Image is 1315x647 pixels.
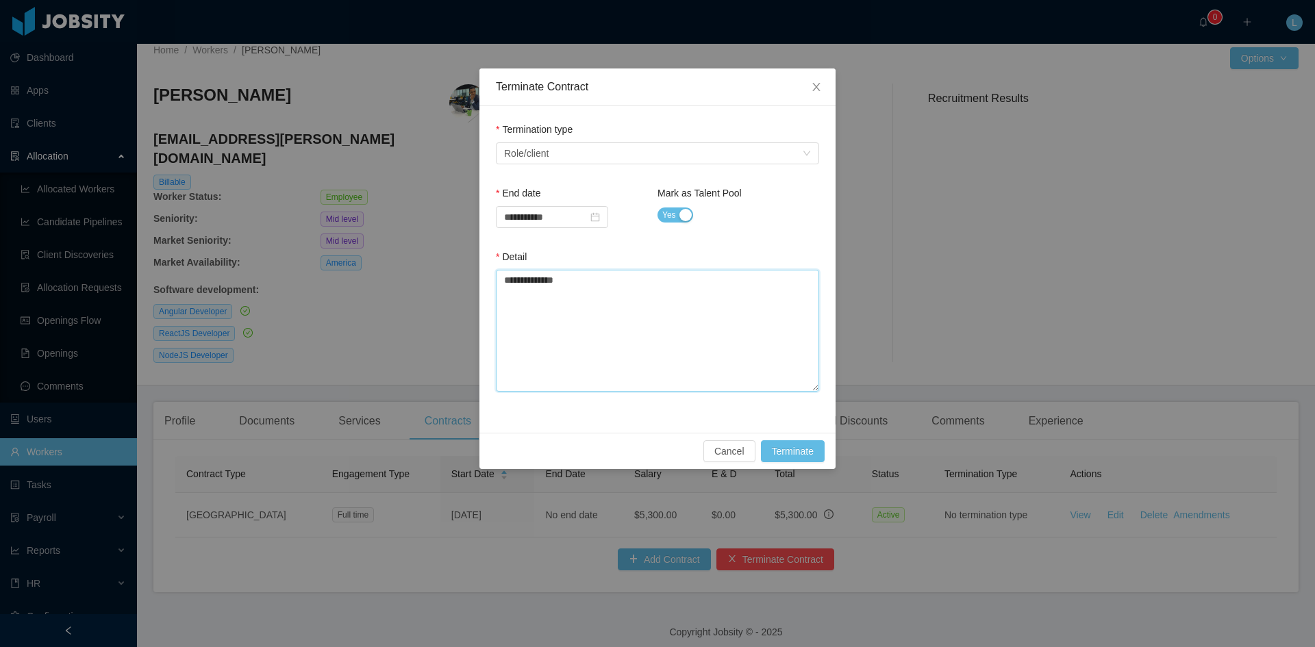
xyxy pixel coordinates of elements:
span: Role/client [504,143,549,164]
label: Mark as Talent Pool [657,188,742,199]
i: icon: close [811,81,822,92]
button: Cancel [703,440,755,462]
button: Terminate [761,440,825,462]
label: Detail [496,251,527,262]
label: End date [496,188,541,199]
textarea: Detail [496,270,819,392]
span: Yes [662,208,676,222]
i: icon: calendar [590,212,600,222]
label: Termination type [496,124,573,135]
button: Mark as Talent Pool [657,207,693,223]
div: Terminate Contract [496,79,819,94]
i: icon: down [803,149,811,159]
button: Close [797,68,836,107]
